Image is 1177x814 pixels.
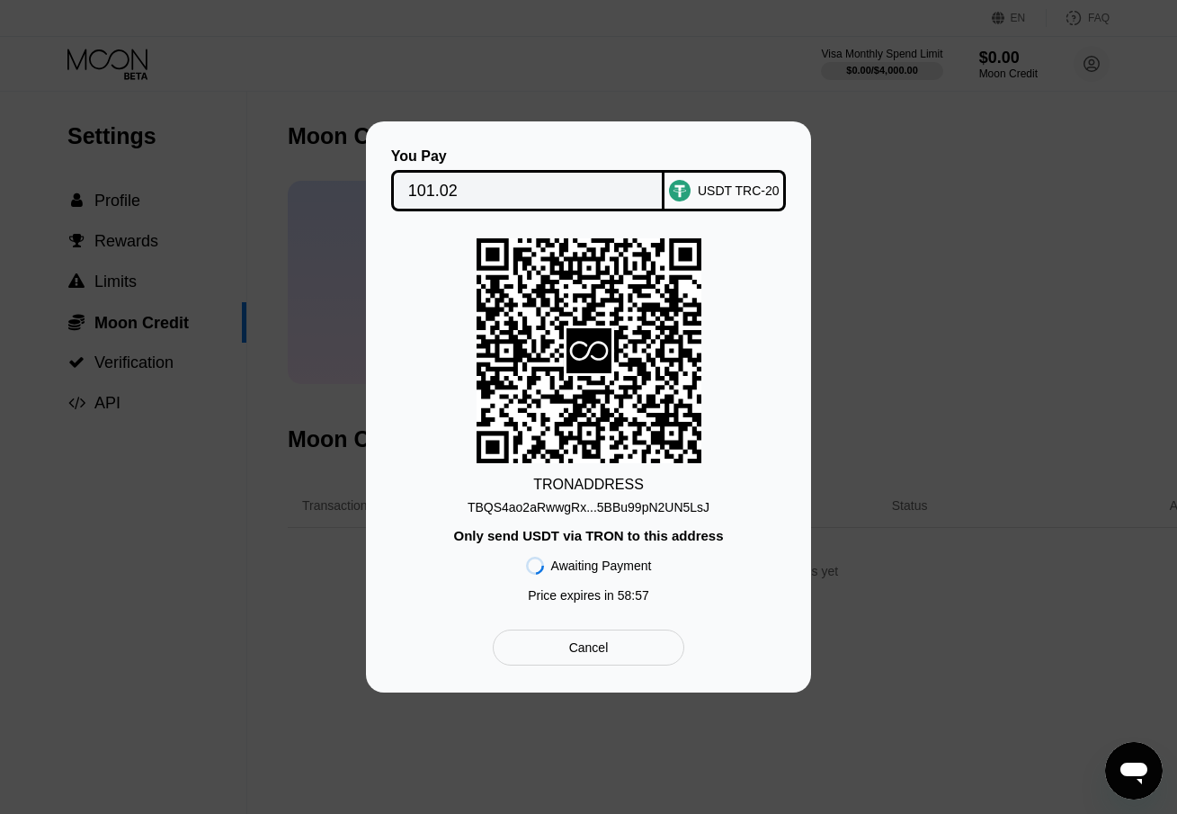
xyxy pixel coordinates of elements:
iframe: Button to launch messaging window [1105,742,1163,800]
span: 58 : 57 [618,588,649,603]
div: Cancel [569,640,609,656]
div: You Pay [391,148,665,165]
div: Awaiting Payment [551,559,652,573]
div: TBQS4ao2aRwwgRx...5BBu99pN2UN5LsJ [468,493,709,514]
div: Only send USDT via TRON to this address [453,528,723,543]
div: TBQS4ao2aRwwgRx...5BBu99pN2UN5LsJ [468,500,709,514]
div: Cancel [493,630,684,666]
div: You PayUSDT TRC-20 [393,148,784,211]
div: Price expires in [528,588,649,603]
div: TRON ADDRESS [533,477,644,493]
div: USDT TRC-20 [698,183,780,198]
